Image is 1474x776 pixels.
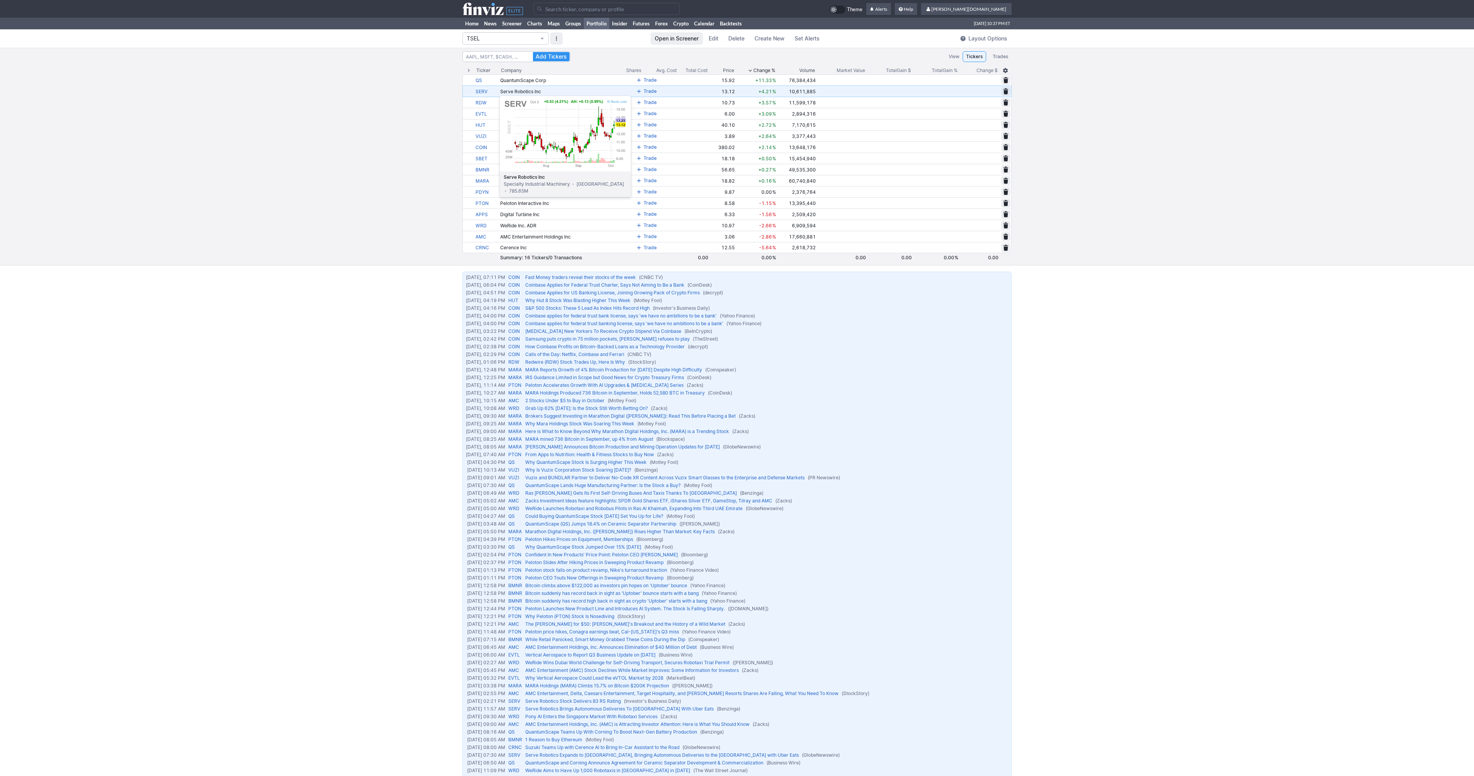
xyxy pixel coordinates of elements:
div: [DATE] 02:54 PM [464,551,507,559]
a: [DATE], 10:27 AMMARAMARA Holdings Produced 736 Bitcoin in September, Holds 52,580 BTC in Treasury... [464,389,1010,397]
div: Peloton Hikes Prices on Equipment, Memberships [524,536,1010,543]
a: [DATE], 02:42 PMCOINSamsung puts crypto in 75 million pockets, [PERSON_NAME] refuses to play(TheS... [464,335,1010,343]
a: [DATE], 04:00 PMCOINCoinbase applies for federal trust banking license, says 'we have no ambition... [464,320,1010,328]
span: Trades [993,53,1008,60]
div: [DATE] 12:58 PM [464,582,507,590]
span: ( Yahoo Finance ) [717,313,755,319]
div: [DATE], 09:30 AM [464,412,507,420]
div: [DATE], 04:16 PM [464,304,507,312]
div: Peloton CEO Touts New Offerings in Sweeping Product Revamp [524,574,1010,582]
a: WRD [508,405,522,412]
span: Tickers [966,53,983,60]
span: ( CNBC TV ) [624,351,651,357]
div: [DATE], 07:11 PM [464,274,507,281]
a: COIN [508,320,522,328]
a: SERV [476,86,499,97]
a: [DATE], 08:25 AMMARAMARA mined 736 Bitcoin in September, up 4% from August(Blockspace) [464,435,1010,443]
span: ( Yahoo Finance ) [687,583,725,588]
a: [PERSON_NAME][DOMAIN_NAME] [921,3,1012,15]
div: [DATE], 09:25 AM [464,420,507,428]
a: [DATE] 12:58 PMBMNRBitcoin suddenly has record back in sight as 'Uptober' bounce starts with a ba... [464,590,1010,597]
a: WRD [508,489,522,497]
button: Trade [634,154,659,163]
div: S&P 500 Stocks: These 5 Lead As Index Hits Record High [524,304,1010,312]
div: [PERSON_NAME] Announces Bitcoin Production and Mining Operation Updates for [DATE] [524,443,1010,451]
a: [DATE], 03:22 PMCOIN[MEDICAL_DATA] New Yorkers To Receive Crypto Stipend Via Coinbase(BeInCrypto) [464,328,1010,335]
a: MARA [508,443,522,451]
button: Add Tickers [533,52,570,61]
a: [DATE], 09:25 AMMARAWhy Mara Holdings Stock Was Soaring This Week(Motley Fool) [464,420,1010,428]
a: [DATE] 07:30 AMQSQuantumScape Lands Huge Manufacturing Partner: Is the Stock a Buy?(Motley Fool) [464,482,1010,489]
span: ( Motley Fool ) [605,398,636,403]
button: Trade [634,120,659,129]
a: COIN [508,289,522,297]
span: Trade [644,199,657,207]
span: ( CoinDesk ) [705,390,732,396]
div: Redwire (RDW) Stock Trades Up, Here Is Why [524,358,1010,366]
a: Groups [563,18,584,29]
a: COIN [508,343,522,351]
a: BMNR [508,590,522,597]
a: Trades [989,51,1012,62]
div: Why Hut 8 Stock Was Blasting Higher This Week [524,297,1010,304]
span: ( Coinspeaker ) [702,367,736,373]
a: PTON [476,198,499,208]
span: Trade [644,233,657,240]
div: Why Mara Holdings Stock Was Soaring This Week [524,420,1010,428]
div: [DATE] 09:01 AM [464,474,507,482]
span: ( Zacks ) [772,498,792,504]
a: VUZI [508,466,522,474]
a: [DATE] 01:11 PMPTONPeloton CEO Touts New Offerings in Sweeping Product Revamp(Bloomberg) [464,574,1010,582]
a: Crypto [671,18,691,29]
a: [DATE], 10:15 AMAMC2 Stocks Under $5 to Buy in October(Motley Fool) [464,397,1010,405]
div: [DATE], 01:06 PM [464,358,507,366]
a: MARA [508,374,522,381]
div: [DATE], 02:38 PM [464,343,507,351]
div: [DATE] 01:13 PM [464,566,507,574]
a: [DATE], 04:16 PMCOINS&P 500 Stocks: These 5 Lead As Index Hits Record High(Investor's Business Da... [464,304,1010,312]
div: [DATE] 03:48 AM [464,520,507,528]
span: Trade [644,143,657,151]
span: ( Zacks ) [729,428,749,434]
div: QuantumScape Lands Huge Manufacturing Partner: Is the Stock a Buy? [524,482,1010,489]
div: [DATE] 02:37 PM [464,559,507,566]
span: Trade [644,222,657,229]
a: [DATE] 04:30 PMQSWhy QuantumScape Stock Is Surging Higher This Week(Motley Fool) [464,459,1010,466]
a: MARA [508,366,522,374]
a: [DATE] 05:02 AMAMCZacks Investment Ideas feature highlights: SPDR Gold Shares ETF, iShares Silver... [464,497,1010,505]
a: COIN [508,304,522,312]
div: [DATE], 10:15 AM [464,397,507,405]
a: BMNR [476,164,499,175]
a: MARA [508,428,522,435]
span: ( decrypt ) [700,290,723,296]
a: Charts [524,18,545,29]
span: ( TheStreet ) [690,336,718,342]
a: MARA [508,435,522,443]
a: PDYN [476,186,499,197]
div: [DATE], 11:14 AM [464,381,507,389]
a: COIN [508,351,522,358]
a: [DATE] 12:58 PMBMNRBitcoin climbs above $122,000 as investors pin hopes on 'Uptober' bounce(Yahoo... [464,582,1010,590]
a: [DATE], 06:04 PMCOINCoinbase Applies for Federal Trust Charter, Says Not Aiming to Be a Bank(Coin... [464,281,1010,289]
a: [DATE], 12:48 PMMARAMARA Reports Growth of 4% Bitcoin Production for [DATE] Despite High Difficul... [464,366,1010,374]
a: Open in Screener [650,32,703,45]
span: Trade [644,166,657,173]
a: [DATE] 04:27 AMQSCould Buying QuantumScape Stock [DATE] Set You Up for Life?(Motley Fool) [464,512,1010,520]
span: Trade [644,121,657,129]
a: Futures [630,18,652,29]
span: ( GlobeNewswire ) [720,444,761,450]
div: Peloton Slides After Hiking Prices in Sweeping Product Revamp [524,559,1010,566]
a: HUT [476,119,499,130]
a: RDW [508,358,522,366]
a: BMNR [508,582,522,590]
a: QS [508,543,522,551]
span: ( CNBC TV ) [636,274,663,280]
div: [DATE] 06:49 AM [464,489,507,497]
button: Trade [634,143,659,152]
a: [DATE], 02:38 PMCOINHow Coinbase Profits on Bitcoin-Backed Loans as a Technology Provider(decrypt) [464,343,1010,351]
div: WeRide Launches Robotaxi and Robobus Pilots in Ras Al Khaimah, Expanding Into Third UAE Emirate [524,505,1010,512]
a: QS [508,520,522,528]
a: AMC [476,231,499,242]
a: MARA [508,412,522,420]
span: Trade [644,76,657,84]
